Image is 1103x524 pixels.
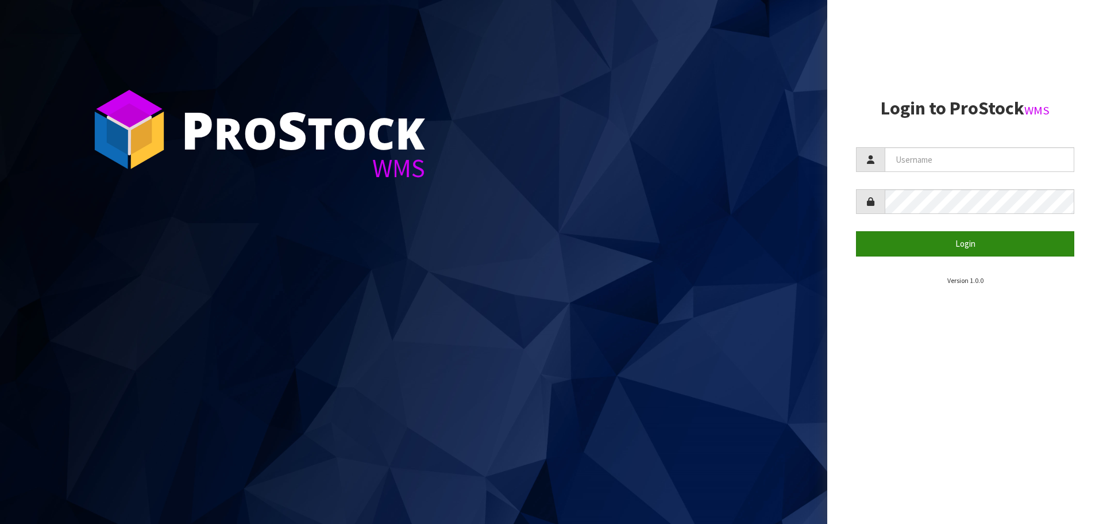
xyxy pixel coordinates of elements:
[277,94,307,165] span: S
[86,86,172,173] img: ProStock Cube
[1024,103,1050,118] small: WMS
[947,276,984,285] small: Version 1.0.0
[181,94,214,165] span: P
[856,98,1074,118] h2: Login to ProStock
[885,147,1074,172] input: Username
[181,104,425,155] div: ro tock
[856,231,1074,256] button: Login
[181,155,425,181] div: WMS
